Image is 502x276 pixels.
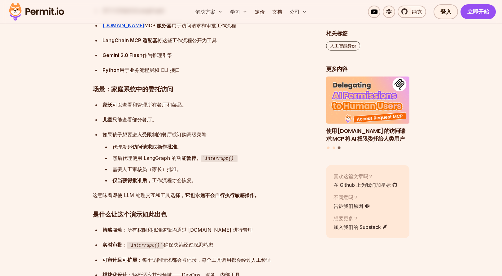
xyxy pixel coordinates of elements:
[434,4,458,19] a: 登入
[461,4,496,19] a: 立即开始
[272,9,282,15] font: 文档
[112,166,182,172] font: 需要人工审核员（家长）批准。
[103,22,144,28] a: [DOMAIN_NAME]
[142,52,172,58] font: 作为推理引擎
[103,67,120,73] font: Python
[326,29,347,37] font: 相关标签
[103,242,122,248] font: 实时审批
[144,22,172,28] font: MCP 服务器
[326,77,410,150] div: 帖子
[338,147,341,149] button: 转到幻灯片 3
[112,116,157,123] font: 只能查看部分餐厅。
[120,67,180,73] font: 用于业务流程层和 CLI 接口
[334,173,373,179] font: 喜欢这篇文章吗？
[326,77,410,124] img: 使用 Permit.io 的访问请求 MCP 将 AI 权限委托给人类用户
[177,144,182,150] font: 。
[103,131,212,138] font: 如果孩子想要进入受限制的餐厅或订购高级菜肴：
[164,242,213,248] font: 确保决策经过深思熟虑
[93,211,167,218] font: 是什么让这个演示如此出色
[103,102,112,108] font: 家长
[157,37,217,43] font: 将这些工作流程公开为工具
[326,77,410,143] li: 3 的 3
[326,65,347,73] font: 更多内容
[201,155,238,162] code: interrupt()
[185,192,260,198] font: 它也永远不会自行执行敏感操作。
[132,144,152,150] font: 访问请求
[122,227,253,233] font: ：所有权限和批准逻辑均通过 [DOMAIN_NAME] 进行管理
[230,9,240,15] font: 学习
[152,177,192,183] font: 工作流程才会恢复
[172,22,236,28] font: 用于访问请求和审批工作流程
[112,155,132,161] font: 然后代理
[440,8,451,15] font: 登入
[103,227,122,233] font: 策略驱动
[326,127,405,142] font: 使用 [DOMAIN_NAME] 的访问请求 MCP 将 AI 权限委托给人类用户
[152,144,157,150] font: 或
[103,37,157,43] font: LangChain MCP 适配器
[112,177,152,183] font: 仅当获得批准后，
[192,177,197,183] font: 。
[177,155,186,161] font: 功能
[122,242,127,248] font: ：
[334,181,398,189] a: 在 Github 上为我们加星标
[186,155,201,161] font: 暂停。
[334,223,388,231] a: 加入我们的 Substack
[334,215,358,221] font: 想要更多？
[412,9,422,15] font: 纳克
[228,6,250,18] button: 学习
[112,102,187,108] font: 可以查看和管理所有餐厅和菜品。
[93,192,185,198] font: 这意味着即使 LLM 处理交互和工具选择，
[157,144,177,150] font: 操作批准
[398,6,426,18] a: 纳克
[290,9,299,15] font: 公司
[6,1,67,22] img: 许可证标志
[112,144,132,150] font: 代理发起
[252,6,267,18] a: 定价
[326,41,360,50] a: 人工智能身份
[334,194,358,200] font: 不同意吗？
[132,155,177,161] font: 使用 LangGraph 的
[103,116,112,123] font: 儿童
[93,85,173,93] font: 场景：家庭系统中的委托访问
[334,202,370,210] a: 告诉我们原因
[327,147,330,149] button: 转到幻灯片 1
[193,6,225,18] button: 解决方案
[326,77,410,143] a: 使用 Permit.io 的访问请求 MCP 将 AI 权限委托给人类用户使用 [DOMAIN_NAME] 的访问请求 MCP 将 AI 权限委托给人类用户
[330,43,356,48] font: 人工智能身份
[195,9,215,15] font: 解决方案
[137,257,271,263] font: ：每个访问请求都会被记录，每个工具调用都会经过人工验证
[103,257,137,263] font: 可审计且可扩展
[333,147,335,149] button: 转到幻灯片 2
[103,52,142,58] font: Gemini 2.0 Flash
[255,9,265,15] font: 定价
[127,242,164,249] code: interrupt()
[270,6,285,18] a: 文档
[467,8,489,15] font: 立即开始
[287,6,309,18] button: 公司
